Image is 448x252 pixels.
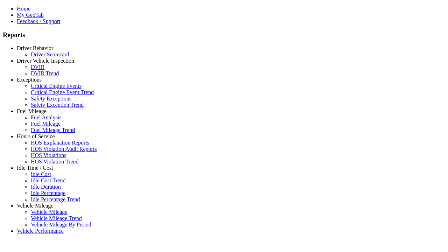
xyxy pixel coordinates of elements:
a: HOS Violation Trend [31,159,79,164]
a: Driver Vehicle Inspection [17,58,74,64]
a: Vehicle Mileage [17,203,53,209]
a: Idle Cost Trend [31,177,66,183]
a: Feedback / Support [17,18,60,24]
a: Exceptions [17,77,42,83]
a: Idle Percentage Trend [31,196,80,202]
a: Fuel Analysis [31,114,62,120]
a: Idle Duration [31,184,61,190]
a: Idle Percentage [31,190,65,196]
a: Driver Scorecard [31,51,69,57]
a: Driver Behavior [17,45,53,51]
a: Home [17,6,30,12]
a: Safety Exceptions [31,96,71,101]
a: My GeoTab [17,12,44,18]
a: DVIR [31,64,44,70]
a: Vehicle Mileage Trend [31,215,82,221]
a: Hours of Service [17,133,55,139]
a: Vehicle Mileage [31,209,67,215]
a: Fuel Mileage [17,108,47,114]
a: Fuel Mileage [31,121,61,127]
a: Fuel Mileage Trend [31,127,75,133]
a: Idle Cost [31,171,51,177]
a: Safety Exception Trend [31,102,84,108]
a: HOS Violations [31,152,66,158]
a: Vehicle Mileage By Period [31,222,91,227]
a: HOS Violation Audit Reports [31,146,97,152]
a: HOS Explanation Reports [31,140,89,146]
a: Idle Time / Cost [17,165,53,171]
a: Vehicle Performance [17,228,64,234]
h3: Reports [3,31,445,39]
a: Critical Engine Events [31,83,82,89]
a: Critical Engine Event Trend [31,89,94,95]
a: DVIR Trend [31,70,59,76]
